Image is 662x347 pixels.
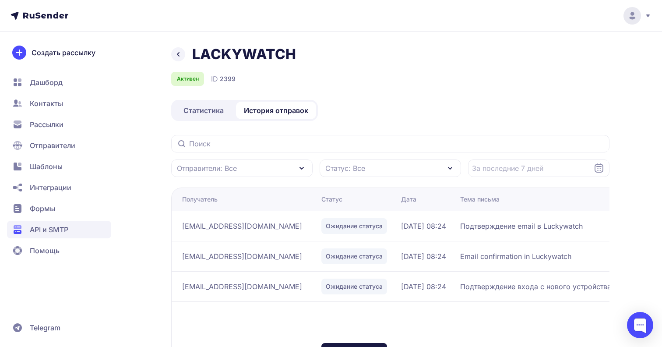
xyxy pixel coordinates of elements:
span: Ожидание статуса [326,222,383,230]
span: Создать рассылку [32,47,95,58]
span: Telegram [30,322,60,333]
div: Дата [401,195,416,204]
span: История отправок [244,105,308,116]
span: Дашборд [30,77,63,88]
span: Шаблоны [30,161,63,172]
span: [EMAIL_ADDRESS][DOMAIN_NAME] [182,281,302,292]
span: Подтверждение email в Luckywatch [460,221,583,231]
span: Ожидание статуса [326,252,383,261]
span: [DATE] 08:24 [401,281,446,292]
span: Ожидание статуса [326,282,383,291]
a: Telegram [7,319,111,336]
span: [DATE] 08:24 [401,221,446,231]
div: Тема письма [460,195,500,204]
span: [EMAIL_ADDRESS][DOMAIN_NAME] [182,251,302,262]
span: API и SMTP [30,224,68,235]
span: Активен [177,75,199,82]
div: Получатель [182,195,218,204]
a: Статистика [173,102,234,119]
span: Отправители [30,140,75,151]
span: Отправители: Все [177,163,237,173]
span: 2399 [220,74,236,83]
div: Статус [321,195,342,204]
h1: LACKYWATCH [192,46,296,63]
span: Статистика [183,105,224,116]
span: Статус: Все [325,163,365,173]
span: Помощь [30,245,60,256]
div: ID [211,74,236,84]
input: Datepicker input [468,159,609,177]
a: История отправок [236,102,316,119]
input: Поиск [171,135,609,152]
span: Email confirmation in Luckywatch [460,251,571,262]
span: [EMAIL_ADDRESS][DOMAIN_NAME] [182,221,302,231]
span: Рассылки [30,119,63,130]
span: [DATE] 08:24 [401,251,446,262]
span: Контакты [30,98,63,109]
span: Формы [30,203,55,214]
span: Интеграции [30,182,71,193]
